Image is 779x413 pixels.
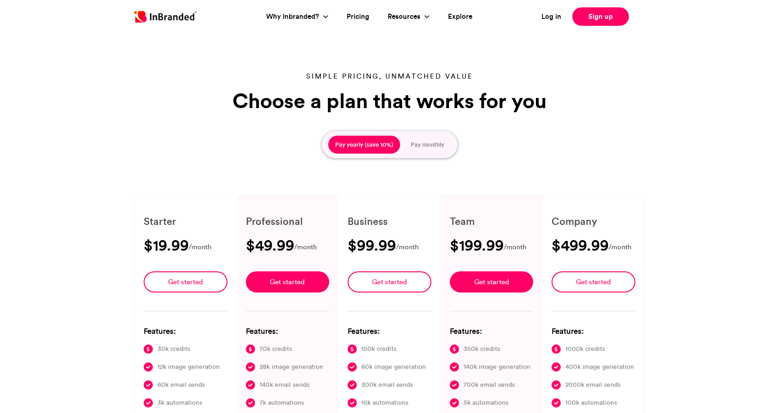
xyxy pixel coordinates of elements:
[450,325,534,337] h6: Features:
[450,214,534,229] h6: Team
[504,241,526,253] span: /month
[260,344,292,354] span: 70k credits
[388,11,423,22] a: Resources
[348,271,431,293] a: Get started
[361,344,396,354] span: 150k credits
[404,136,451,154] button: Pay monthly
[134,11,197,23] img: Inbranded
[157,379,205,390] span: 60k email sends
[565,397,617,408] span: 100k automations
[450,238,504,252] h3: $199.99
[565,361,634,372] span: 400k image generation
[347,11,369,22] a: Pricing
[157,344,190,354] span: 30k credits
[361,361,426,372] span: 60k image generation
[246,214,330,229] h6: Professional
[144,325,227,337] h6: Features:
[464,379,515,390] span: 700k email sends
[228,71,551,81] p: Simple pricing, unmatched value
[565,379,621,390] span: 2000k email sends
[361,379,413,390] span: 300k email sends
[450,271,534,293] a: Get started
[260,361,323,372] span: 28k image generation
[464,344,500,354] span: 350k credits
[541,11,561,22] a: Log in
[144,214,227,229] h6: Starter
[189,241,211,253] span: /month
[552,271,635,293] a: Get started
[565,344,605,354] span: 1000k credits
[572,7,629,26] a: Sign up
[246,238,294,252] h3: $49.99
[361,397,408,408] span: 15k automations
[144,238,189,252] h3: $19.99
[157,361,220,372] span: 12k image generation
[464,397,508,408] span: 5k automations
[609,241,631,253] span: /month
[552,214,635,229] h6: Company
[266,11,321,22] a: Why Inbranded?
[246,325,330,337] h6: Features:
[348,325,431,337] h6: Features:
[228,89,551,113] h1: Choose a plan that works for you
[260,379,309,390] span: 140k email sends
[464,361,530,372] span: 140k image generation
[144,271,227,293] a: Get started
[260,397,304,408] span: 7k automations
[552,325,635,337] h6: Features:
[552,238,609,252] h3: $499.99
[348,214,431,229] h6: Business
[328,136,400,154] button: Pay yearly (save 10%)
[157,397,202,408] span: 3k automations
[246,271,330,293] a: Get started
[448,11,472,22] a: Explore
[396,241,419,253] span: /month
[348,238,396,252] h3: $99.99
[294,241,317,253] span: /month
